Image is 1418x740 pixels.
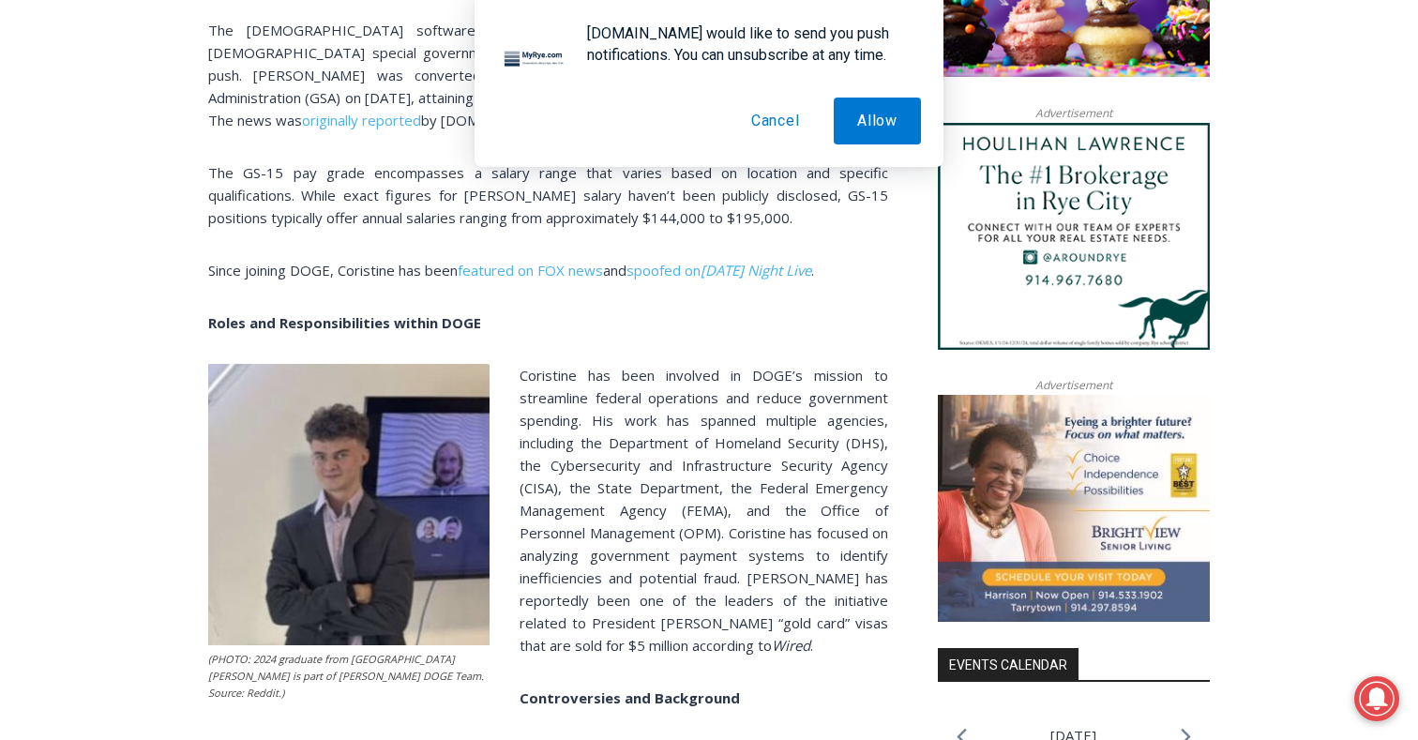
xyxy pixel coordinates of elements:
span: Intern @ [DOMAIN_NAME] [490,187,869,229]
h2: Events Calendar [938,648,1079,680]
span: Wired [772,636,810,655]
span: Coristine has been involved in DOGE’s mission to streamline federal operations and reduce governm... [520,366,888,655]
button: Allow [834,98,921,144]
figcaption: (PHOTO: 2024 graduate from [GEOGRAPHIC_DATA] [PERSON_NAME] is part of [PERSON_NAME] DOGE Team. So... [208,651,490,701]
span: . [811,261,814,279]
span: Since joining DOGE, Coristine has been [208,261,458,279]
a: featured on FOX news [458,261,603,279]
img: notification icon [497,23,572,98]
a: Intern @ [DOMAIN_NAME] [451,182,909,234]
strong: Roles and Responsibilities within DOGE [208,313,481,332]
span: Advertisement [1017,376,1131,394]
span: [DATE] Night Live [701,261,811,279]
button: Cancel [728,98,823,144]
img: (PHOTO: 2024 graduate from Rye Country Day School Edward Coristine is part of Elon Musk’s DOGE Te... [208,364,490,645]
div: [DOMAIN_NAME] would like to send you push notifications. You can unsubscribe at any time. [572,23,921,66]
img: Brightview Senior Living [938,395,1210,622]
a: spoofed on[DATE] Night Live [626,261,811,279]
span: spoofed on [626,261,701,279]
div: "[PERSON_NAME] and I covered the [DATE] Parade, which was a really eye opening experience as I ha... [474,1,886,182]
b: Controversies and Background [520,688,740,707]
img: Houlihan Lawrence The #1 Brokerage in Rye City [938,123,1210,350]
span: and [603,261,626,279]
span: . [810,636,813,655]
span: The GS-15 pay grade encompasses a salary range that varies based on location and specific qualifi... [208,163,888,227]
